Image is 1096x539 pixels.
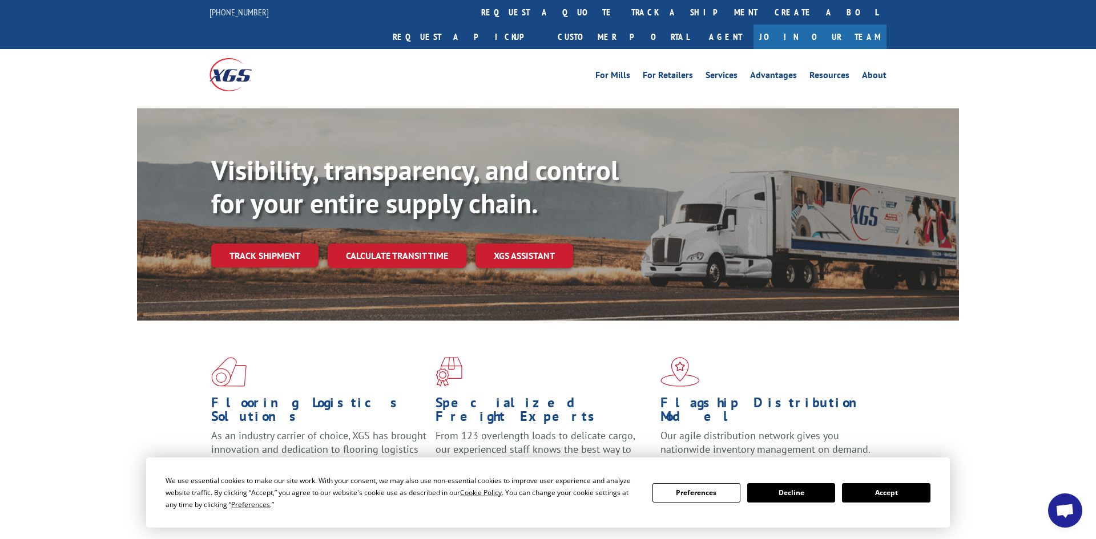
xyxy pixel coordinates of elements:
[209,6,269,18] a: [PHONE_NUMBER]
[211,429,426,469] span: As an industry carrier of choice, XGS has brought innovation and dedication to flooring logistics...
[753,25,887,49] a: Join Our Team
[660,429,871,456] span: Our agile distribution network gives you nationwide inventory management on demand.
[809,71,849,83] a: Resources
[1048,493,1082,528] div: Open chat
[643,71,693,83] a: For Retailers
[436,396,651,429] h1: Specialized Freight Experts
[706,71,738,83] a: Services
[211,152,619,221] b: Visibility, transparency, and control for your entire supply chain.
[211,357,247,387] img: xgs-icon-total-supply-chain-intelligence-red
[146,457,950,528] div: Cookie Consent Prompt
[595,71,630,83] a: For Mills
[328,244,466,268] a: Calculate transit time
[660,357,700,387] img: xgs-icon-flagship-distribution-model-red
[660,396,876,429] h1: Flagship Distribution Model
[384,25,549,49] a: Request a pickup
[460,488,502,497] span: Cookie Policy
[436,429,651,480] p: From 123 overlength loads to delicate cargo, our experienced staff knows the best way to move you...
[231,500,270,509] span: Preferences
[476,244,573,268] a: XGS ASSISTANT
[862,71,887,83] a: About
[166,475,638,510] div: We use essential cookies to make our site work. With your consent, we may also use non-essential ...
[698,25,753,49] a: Agent
[842,483,930,502] button: Accept
[211,396,427,429] h1: Flooring Logistics Solutions
[436,357,462,387] img: xgs-icon-focused-on-flooring-red
[652,483,740,502] button: Preferences
[549,25,698,49] a: Customer Portal
[211,244,319,268] a: Track shipment
[750,71,797,83] a: Advantages
[747,483,835,502] button: Decline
